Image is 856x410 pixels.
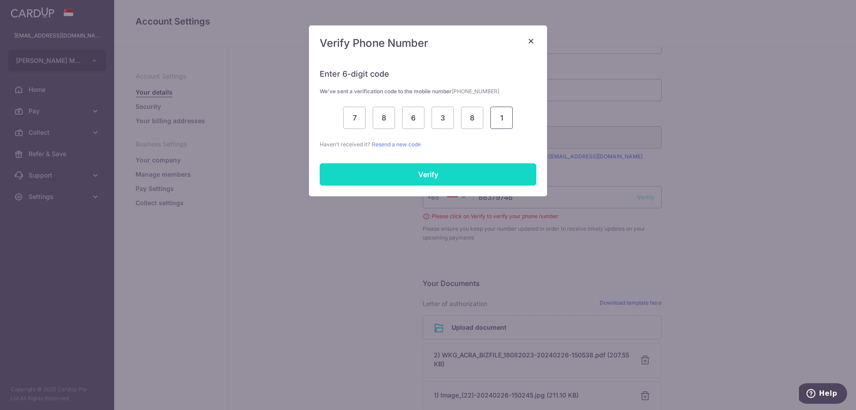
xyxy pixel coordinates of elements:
h5: Verify Phone Number [320,36,536,50]
a: Resend a new code [372,141,421,148]
input: Verify [320,163,536,186]
span: [PHONE_NUMBER] [452,88,499,95]
iframe: Opens a widget where you can find more information [799,383,847,406]
h6: Enter 6-digit code [320,69,536,79]
span: Haven’t received it? [320,141,370,148]
strong: We’ve sent a verification code to the mobile number [320,88,499,95]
